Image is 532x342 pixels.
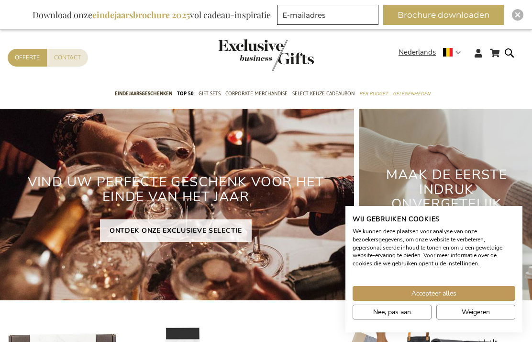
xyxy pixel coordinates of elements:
[47,49,88,67] a: Contact
[218,39,314,71] img: Exclusive Business gifts logo
[8,49,47,67] a: Offerte
[218,39,266,71] a: store logo
[28,5,275,25] div: Download onze vol cadeau-inspiratie
[411,288,456,298] span: Accepteer alles
[292,89,355,99] span: Select Keuze Cadeaubon
[399,47,467,58] div: Nederlands
[515,12,521,18] img: Close
[512,9,523,21] div: Close
[436,305,515,319] button: Alle cookies weigeren
[353,286,515,301] button: Accepteer alle cookies
[100,219,252,242] a: ONTDEK ONZE EXCLUSIEVE SELECTIE
[393,89,430,99] span: Gelegenheden
[225,89,288,99] span: Corporate Merchandise
[353,215,515,224] h2: Wij gebruiken cookies
[399,47,436,58] span: Nederlands
[115,89,172,99] span: Eindejaarsgeschenken
[92,9,190,21] b: eindejaarsbrochure 2025
[277,5,381,28] form: marketing offers and promotions
[383,5,504,25] button: Brochure downloaden
[359,89,388,99] span: Per Budget
[199,89,221,99] span: Gift Sets
[353,228,515,268] p: We kunnen deze plaatsen voor analyse van onze bezoekersgegevens, om onze website te verbeteren, g...
[277,5,378,25] input: E-mailadres
[353,305,432,319] button: Pas cookie voorkeuren aan
[462,307,490,317] span: Weigeren
[373,307,411,317] span: Nee, pas aan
